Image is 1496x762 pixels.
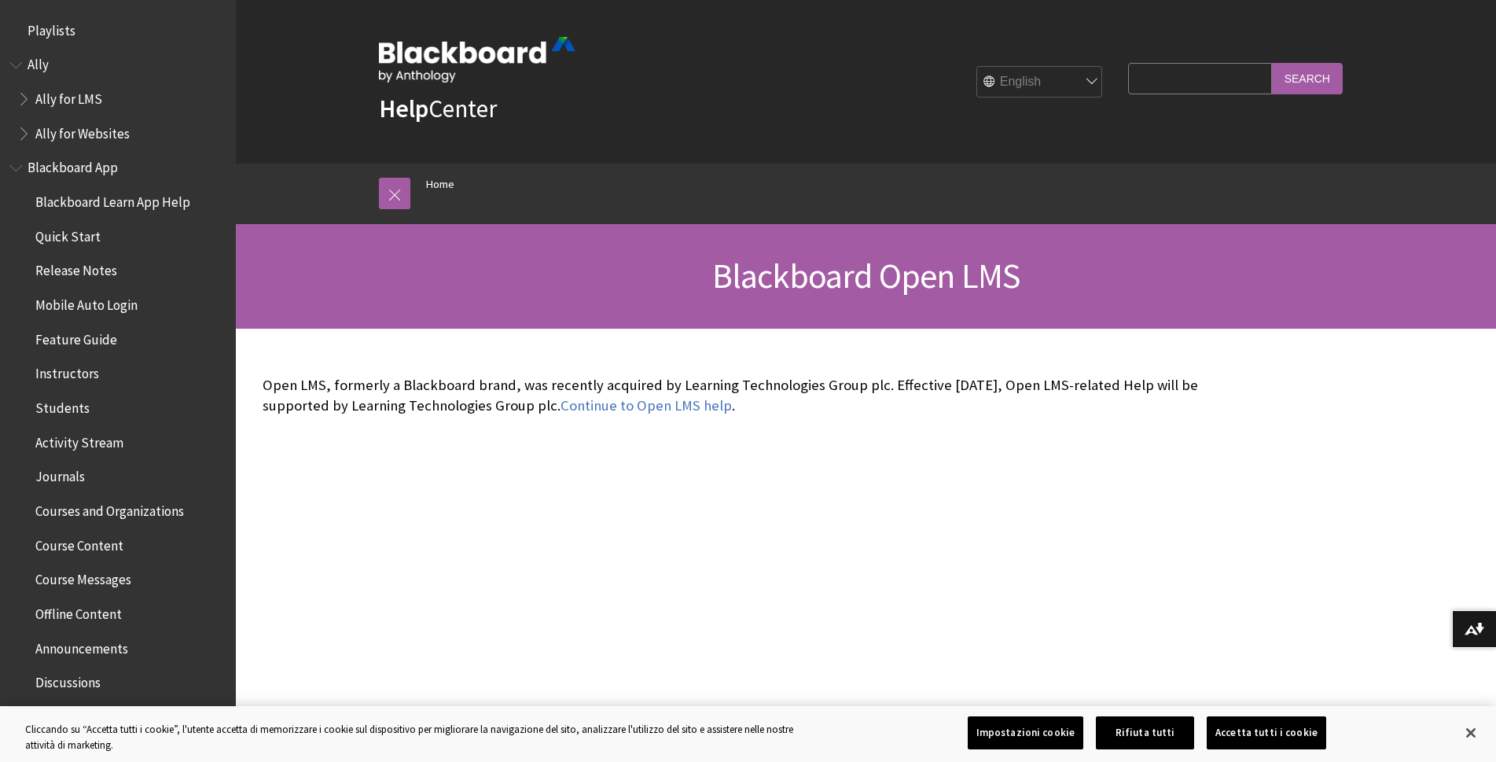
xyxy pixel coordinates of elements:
span: Offline Content [35,601,122,622]
nav: Book outline for Anthology Ally Help [9,52,226,147]
span: Activity Stream [35,429,123,451]
img: Blackboard by Anthology [379,37,575,83]
span: Playlists [28,17,75,39]
span: Journals [35,464,85,485]
select: Site Language Selector [977,67,1103,98]
input: Search [1272,63,1343,94]
span: Course Messages [35,567,131,588]
span: Feature Guide [35,326,117,348]
span: Ally for Websites [35,120,130,142]
a: Continue to Open LMS help [561,396,732,415]
strong: Help [379,93,428,124]
span: Due Dates [35,704,94,725]
a: HelpCenter [379,93,497,124]
span: Course Content [35,532,123,554]
span: Quick Start [35,223,101,245]
span: Ally for LMS [35,86,102,107]
a: Home [426,175,454,194]
nav: Book outline for Playlists [9,17,226,44]
span: Blackboard Learn App Help [35,189,190,210]
span: Instructors [35,361,99,382]
button: Accetta tutti i cookie [1207,716,1326,749]
button: Impostazioni cookie [968,716,1083,749]
span: Courses and Organizations [35,498,184,519]
span: Blackboard App [28,155,118,176]
div: Cliccando su “Accetta tutti i cookie”, l'utente accetta di memorizzare i cookie sul dispositivo p... [25,722,823,753]
span: Blackboard Open LMS [712,254,1020,297]
span: Ally [28,52,49,73]
span: Mobile Auto Login [35,292,138,313]
span: Students [35,395,90,416]
p: Open LMS, formerly a Blackboard brand, was recently acquired by Learning Technologies Group plc. ... [263,375,1237,416]
span: Release Notes [35,258,117,279]
span: Discussions [35,669,101,690]
span: Announcements [35,635,128,657]
button: Chiudi [1454,716,1488,750]
button: Rifiuta tutti [1096,716,1194,749]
